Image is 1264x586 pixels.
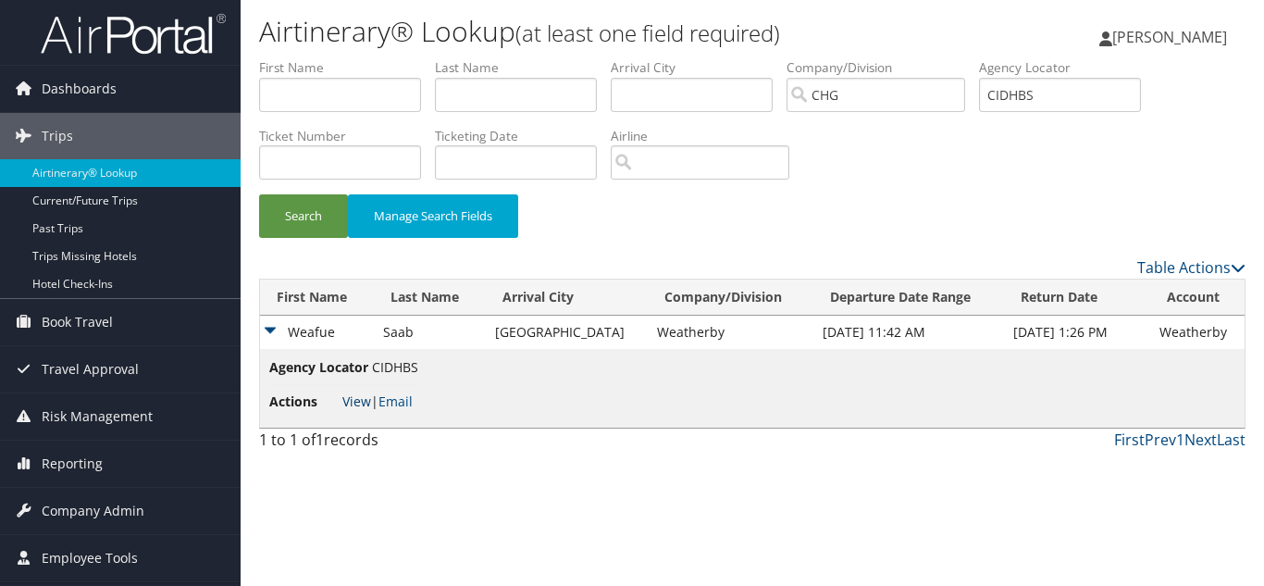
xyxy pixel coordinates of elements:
a: First [1114,430,1145,450]
td: Weatherby [1150,316,1245,349]
th: Return Date: activate to sort column ascending [1004,280,1150,316]
td: Saab [374,316,486,349]
label: First Name [259,58,435,77]
span: Company Admin [42,488,144,534]
span: CIDHBS [372,358,418,376]
th: Company/Division [648,280,813,316]
button: Search [259,194,348,238]
h1: Airtinerary® Lookup [259,12,917,51]
span: Trips [42,113,73,159]
td: [GEOGRAPHIC_DATA] [486,316,649,349]
small: (at least one field required) [515,18,780,48]
span: Reporting [42,441,103,487]
span: | [342,393,413,410]
span: Book Travel [42,299,113,345]
button: Manage Search Fields [348,194,518,238]
span: Actions [269,392,339,412]
a: 1 [1176,430,1184,450]
span: Agency Locator [269,357,368,378]
a: Prev [1145,430,1176,450]
th: First Name: activate to sort column descending [260,280,374,316]
label: Arrival City [611,58,787,77]
th: Last Name: activate to sort column ascending [374,280,486,316]
span: Dashboards [42,66,117,112]
td: [DATE] 1:26 PM [1004,316,1150,349]
a: [PERSON_NAME] [1099,9,1245,65]
td: [DATE] 11:42 AM [813,316,1004,349]
label: Agency Locator [979,58,1155,77]
label: Last Name [435,58,611,77]
th: Arrival City: activate to sort column ascending [486,280,649,316]
a: Table Actions [1137,257,1245,278]
label: Ticketing Date [435,127,611,145]
th: Departure Date Range: activate to sort column ascending [813,280,1004,316]
div: 1 to 1 of records [259,429,485,460]
img: airportal-logo.png [41,12,226,56]
a: Email [378,393,413,410]
a: Last [1217,430,1245,450]
td: Weatherby [648,316,813,349]
span: [PERSON_NAME] [1112,27,1227,47]
span: Travel Approval [42,346,139,393]
label: Airline [611,127,803,145]
label: Company/Division [787,58,979,77]
span: 1 [316,430,324,450]
td: Weafue [260,316,374,349]
a: View [342,393,371,410]
label: Ticket Number [259,127,435,145]
span: Employee Tools [42,535,138,581]
a: Next [1184,430,1217,450]
span: Risk Management [42,393,153,440]
th: Account: activate to sort column ascending [1150,280,1245,316]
